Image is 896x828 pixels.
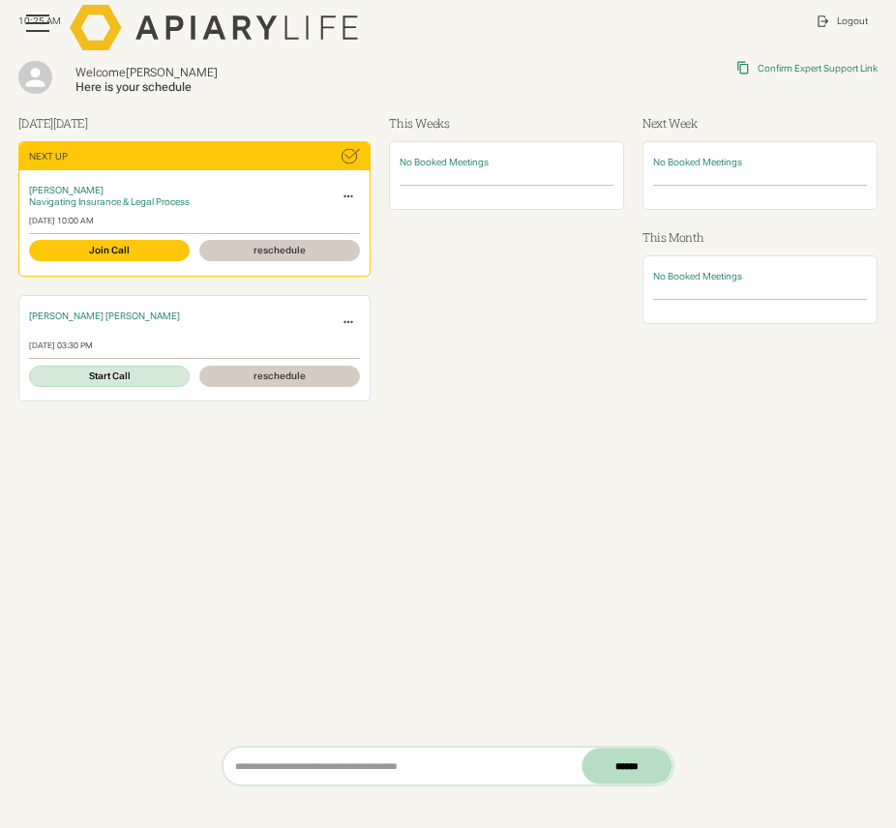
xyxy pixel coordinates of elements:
a: Logout [806,5,877,38]
span: [PERSON_NAME] [29,185,104,195]
a: reschedule [199,240,360,260]
div: Welcome [75,66,474,80]
a: Join Call [29,240,190,260]
h3: Next Week [642,114,877,132]
span: No Booked Meetings [400,157,489,167]
h3: This Month [642,228,877,246]
div: [DATE] 10:00 AM [29,216,360,226]
div: Logout [837,15,868,27]
h3: This Weeks [389,114,623,132]
div: [DATE] 03:30 PM [29,340,360,351]
span: [DATE] [53,115,88,131]
div: Here is your schedule [75,80,474,95]
h3: [DATE] [18,114,370,132]
span: Navigating Insurance & Legal Process [29,196,190,207]
a: reschedule [199,366,360,386]
div: Next Up [29,151,68,163]
span: [PERSON_NAME] [PERSON_NAME] [29,310,180,321]
span: No Booked Meetings [653,271,742,281]
span: No Booked Meetings [653,157,742,167]
div: Confirm Expert Support Link [758,63,878,74]
a: Start Call [29,366,190,386]
span: [PERSON_NAME] [126,66,218,79]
